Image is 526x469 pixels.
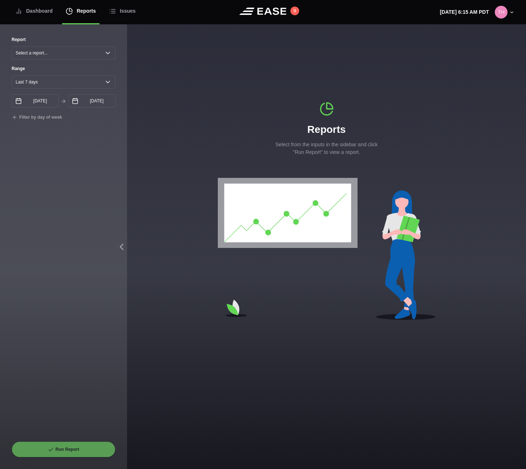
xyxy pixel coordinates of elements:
[12,94,59,107] input: mm/dd/yyyy
[12,115,62,121] button: Filter by day of week
[272,102,381,156] div: Reports
[272,141,381,156] p: Select from the inputs in the sidebar and click "Run Report" to view a report.
[272,122,381,137] h1: Reports
[68,94,115,107] input: mm/dd/yyyy
[290,7,299,15] button: 9
[440,8,489,16] p: [DATE] 6:15 AM PDT
[12,36,26,43] label: Report
[495,6,507,19] img: 80ca9e2115b408c1dc8c56a444986cd3
[12,65,115,72] label: Range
